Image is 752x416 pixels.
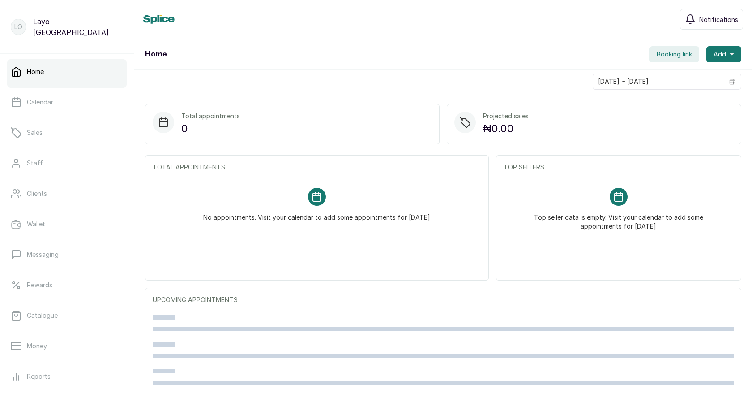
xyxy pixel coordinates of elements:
[27,342,47,351] p: Money
[593,74,724,89] input: Select date
[27,98,53,107] p: Calendar
[27,281,52,290] p: Rewards
[153,163,481,172] p: TOTAL APPOINTMENTS
[7,273,127,298] a: Rewards
[27,372,51,381] p: Reports
[27,159,43,168] p: Staff
[153,295,734,304] p: UPCOMING APPOINTMENTS
[729,78,735,85] svg: calendar
[27,189,47,198] p: Clients
[27,250,59,259] p: Messaging
[203,206,430,222] p: No appointments. Visit your calendar to add some appointments for [DATE]
[714,50,726,59] span: Add
[7,151,127,176] a: Staff
[7,242,127,267] a: Messaging
[7,334,127,359] a: Money
[7,303,127,328] a: Catalogue
[680,9,743,30] button: Notifications
[483,112,529,121] p: Projected sales
[504,163,734,172] p: TOP SELLERS
[514,206,723,231] p: Top seller data is empty. Visit your calendar to add some appointments for [DATE]
[145,49,167,60] h1: Home
[181,112,240,121] p: Total appointments
[33,16,123,38] p: Layo [GEOGRAPHIC_DATA]
[14,22,22,31] p: LO
[27,311,58,320] p: Catalogue
[706,46,741,62] button: Add
[7,212,127,237] a: Wallet
[7,59,127,84] a: Home
[649,46,699,62] button: Booking link
[27,220,45,229] p: Wallet
[483,121,529,137] p: ₦0.00
[7,181,127,206] a: Clients
[181,121,240,137] p: 0
[7,90,127,115] a: Calendar
[7,364,127,389] a: Reports
[699,15,738,24] span: Notifications
[7,120,127,145] a: Sales
[657,50,692,59] span: Booking link
[27,67,44,76] p: Home
[27,128,43,137] p: Sales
